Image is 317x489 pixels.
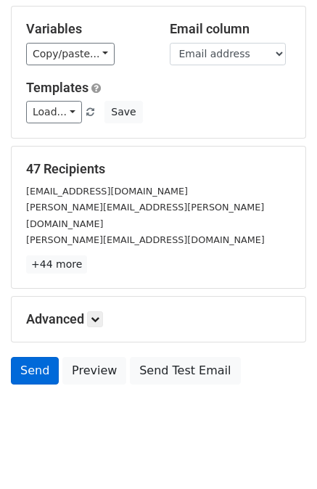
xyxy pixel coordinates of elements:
[62,357,126,385] a: Preview
[26,80,88,95] a: Templates
[26,202,264,229] small: [PERSON_NAME][EMAIL_ADDRESS][PERSON_NAME][DOMAIN_NAME]
[26,255,87,274] a: +44 more
[26,43,115,65] a: Copy/paste...
[244,419,317,489] iframe: Chat Widget
[26,186,188,197] small: [EMAIL_ADDRESS][DOMAIN_NAME]
[26,21,148,37] h5: Variables
[26,101,82,123] a: Load...
[104,101,142,123] button: Save
[130,357,240,385] a: Send Test Email
[11,357,59,385] a: Send
[26,311,291,327] h5: Advanced
[26,234,265,245] small: [PERSON_NAME][EMAIL_ADDRESS][DOMAIN_NAME]
[170,21,292,37] h5: Email column
[26,161,291,177] h5: 47 Recipients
